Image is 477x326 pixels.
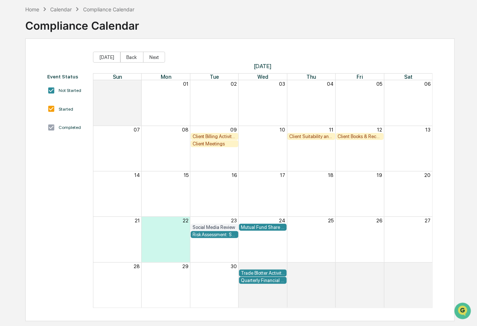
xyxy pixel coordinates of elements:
[328,263,334,269] button: 02
[424,263,431,269] button: 04
[329,127,334,133] button: 11
[59,125,81,130] div: Completed
[425,218,431,223] button: 27
[257,74,268,80] span: Wed
[289,134,333,139] div: Client Suitability and Performance Review
[183,218,189,223] button: 22
[93,63,433,70] span: [DATE]
[193,134,236,139] div: Client Billing Activity Review
[113,79,133,88] button: See all
[120,52,144,63] button: Back
[135,81,140,87] button: 31
[182,263,189,269] button: 29
[376,218,382,223] button: 26
[135,218,140,223] button: 21
[279,81,285,87] button: 03
[60,149,91,157] span: Attestations
[7,112,19,124] img: Robert Macaulay
[193,225,236,230] div: Social Media Review
[232,172,237,178] button: 16
[59,107,73,112] div: Started
[93,73,433,308] div: Month View
[231,218,237,223] button: 23
[7,92,19,104] img: Robert Macaulay
[113,74,122,80] span: Sun
[25,13,139,32] div: Compliance Calendar
[193,141,236,147] div: Client Meetings
[4,160,49,174] a: 🔎Data Lookup
[280,127,285,133] button: 10
[83,6,134,12] div: Compliance Calendar
[376,81,382,87] button: 05
[47,74,86,79] div: Event Status
[33,63,101,69] div: We're available if you need us!
[23,119,59,125] span: [PERSON_NAME]
[52,181,89,187] a: Powered byPylon
[7,56,21,69] img: 1746055101610-c473b297-6a78-478c-a979-82029cc54cd1
[376,263,382,269] button: 03
[231,263,237,269] button: 30
[230,127,237,133] button: 09
[404,74,413,80] span: Sat
[7,81,49,87] div: Past conversations
[25,6,39,12] div: Home
[327,81,334,87] button: 04
[93,52,120,63] button: [DATE]
[183,81,189,87] button: 01
[7,164,13,170] div: 🔎
[241,270,285,276] div: Trade Blotter Activity Review
[280,172,285,178] button: 17
[424,81,431,87] button: 06
[377,127,382,133] button: 12
[210,74,219,80] span: Tue
[59,88,81,93] div: Not Started
[241,278,285,283] div: Quarterly Financial Reporting
[357,74,363,80] span: Fri
[307,74,316,80] span: Thu
[424,172,431,178] button: 20
[328,172,334,178] button: 18
[134,127,140,133] button: 07
[280,263,285,269] button: 01
[328,218,334,223] button: 25
[279,218,285,223] button: 24
[193,232,236,237] div: Risk Assessment: Soft Dollar Kickbacks
[65,119,80,125] span: [DATE]
[338,134,382,139] div: Client Books & Records Review
[53,150,59,156] div: 🗄️
[15,163,46,171] span: Data Lookup
[4,147,50,160] a: 🖐️Preclearance
[7,150,13,156] div: 🖐️
[241,225,285,230] div: Mutual Fund Share Class & Fee Review
[184,172,189,178] button: 15
[134,263,140,269] button: 28
[65,99,80,105] span: [DATE]
[61,119,63,125] span: •
[7,15,133,27] p: How can we help?
[73,181,89,187] span: Pylon
[425,127,431,133] button: 13
[182,127,189,133] button: 08
[15,56,29,69] img: 8933085812038_c878075ebb4cc5468115_72.jpg
[61,99,63,105] span: •
[454,302,473,322] iframe: Open customer support
[50,147,94,160] a: 🗄️Attestations
[134,172,140,178] button: 14
[50,6,72,12] div: Calendar
[33,56,120,63] div: Start new chat
[15,149,47,157] span: Preclearance
[161,74,171,80] span: Mon
[124,58,133,67] button: Start new chat
[23,99,59,105] span: [PERSON_NAME]
[143,52,165,63] button: Next
[377,172,382,178] button: 19
[231,81,237,87] button: 02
